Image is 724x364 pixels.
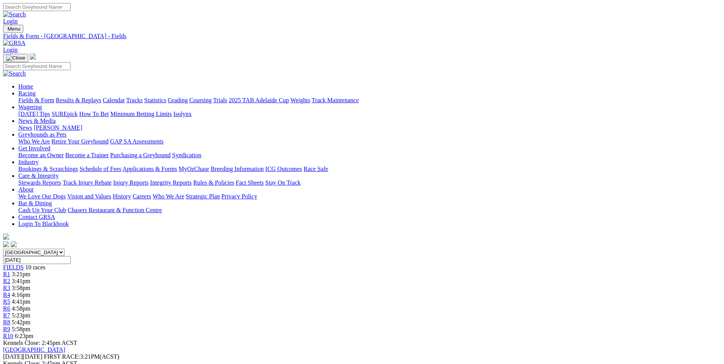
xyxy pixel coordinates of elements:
[15,333,34,339] span: 6:23pm
[18,214,55,220] a: Contact GRSA
[3,33,721,40] a: Fields & Form - [GEOGRAPHIC_DATA] - Fields
[173,111,192,117] a: Isolynx
[3,340,77,346] span: Kennels Close: 2:45pm ACST
[150,179,192,186] a: Integrity Reports
[211,166,264,172] a: Breeding Information
[18,124,32,131] a: News
[18,186,34,193] a: About
[18,145,50,151] a: Get Involved
[3,353,23,360] span: [DATE]
[44,353,80,360] span: FIRST RACE:
[3,278,10,284] a: R2
[3,346,65,353] a: [GEOGRAPHIC_DATA]
[3,326,10,332] span: R9
[12,312,31,319] span: 5:23pm
[3,353,42,360] span: [DATE]
[193,179,234,186] a: Rules & Policies
[3,25,23,33] button: Toggle navigation
[153,193,184,200] a: Who We Are
[3,305,10,312] a: R6
[236,179,264,186] a: Fact Sheets
[18,159,39,165] a: Industry
[12,319,31,325] span: 5:42pm
[3,18,18,24] a: Login
[18,207,66,213] a: Cash Up Your Club
[18,200,52,206] a: Bar & Dining
[3,292,10,298] a: R4
[221,193,257,200] a: Privacy Policy
[144,97,166,103] a: Statistics
[68,207,162,213] a: Chasers Restaurant & Function Centre
[67,193,111,200] a: Vision and Values
[18,138,721,145] div: Greyhounds as Pets
[3,62,71,70] input: Search
[18,221,69,227] a: Login To Blackbook
[8,26,20,32] span: Menu
[30,53,36,60] img: logo-grsa-white.png
[3,47,18,53] a: Login
[213,97,227,103] a: Trials
[3,264,24,271] a: FIELDS
[265,166,302,172] a: ICG Outcomes
[110,138,164,145] a: GAP SA Assessments
[18,131,66,138] a: Greyhounds as Pets
[3,298,10,305] a: R5
[290,97,310,103] a: Weights
[18,118,56,124] a: News & Media
[12,278,31,284] span: 3:41pm
[3,70,26,77] img: Search
[52,138,109,145] a: Retire Your Greyhound
[3,312,10,319] span: R7
[56,97,101,103] a: Results & Replays
[179,166,209,172] a: MyOzChase
[18,111,721,118] div: Wagering
[25,264,45,271] span: 10 races
[18,138,50,145] a: Who We Are
[79,111,109,117] a: How To Bet
[12,285,31,291] span: 3:58pm
[186,193,220,200] a: Strategic Plan
[12,298,31,305] span: 4:41pm
[18,179,721,186] div: Care & Integrity
[34,124,82,131] a: [PERSON_NAME]
[6,55,25,61] img: Close
[312,97,359,103] a: Track Maintenance
[189,97,212,103] a: Coursing
[110,152,171,158] a: Purchasing a Greyhound
[303,166,328,172] a: Race Safe
[11,241,17,247] img: twitter.svg
[172,152,201,158] a: Syndication
[18,97,54,103] a: Fields & Form
[18,166,78,172] a: Bookings & Scratchings
[3,3,71,11] input: Search
[3,241,9,247] img: facebook.svg
[3,333,13,339] span: R10
[12,292,31,298] span: 4:16pm
[18,207,721,214] div: Bar & Dining
[18,152,721,159] div: Get Involved
[265,179,300,186] a: Stay On Track
[18,172,59,179] a: Care & Integrity
[3,319,10,325] a: R8
[44,353,119,360] span: 3:21PM(ACST)
[18,193,721,200] div: About
[113,179,148,186] a: Injury Reports
[168,97,188,103] a: Grading
[79,166,121,172] a: Schedule of Fees
[3,285,10,291] a: R3
[63,179,111,186] a: Track Injury Rebate
[110,111,172,117] a: Minimum Betting Limits
[65,152,109,158] a: Become a Trainer
[18,83,33,90] a: Home
[3,271,10,277] a: R1
[132,193,151,200] a: Careers
[3,54,28,62] button: Toggle navigation
[12,305,31,312] span: 4:58pm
